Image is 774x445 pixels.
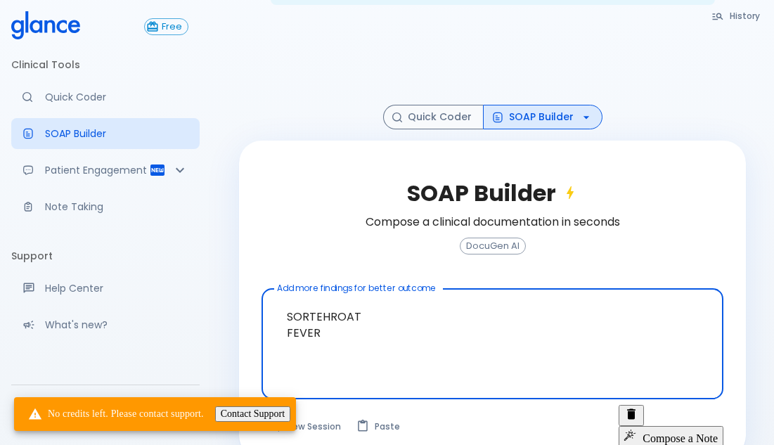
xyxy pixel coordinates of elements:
[144,18,188,35] button: Free
[383,105,484,129] button: Quick Coder
[144,18,200,35] a: Click to view or change your subscription
[407,180,579,207] h2: SOAP Builder
[45,163,149,177] p: Patient Engagement
[28,401,204,427] div: No credits left. Please contact support.
[45,127,188,141] p: SOAP Builder
[45,90,188,104] p: Quick Coder
[215,406,290,422] button: Contact Support
[11,239,200,273] li: Support
[11,309,200,340] div: Recent updates and feature releases
[45,318,188,332] p: What's new?
[483,105,602,129] button: SOAP Builder
[11,118,200,149] a: Docugen: Compose a clinical documentation in seconds
[11,155,200,186] div: Patient Reports & Referrals
[156,22,188,32] span: Free
[11,191,200,222] a: Advanced note-taking
[45,200,188,214] p: Note Taking
[11,82,200,112] a: Moramiz: Find ICD10AM codes instantly
[704,6,768,26] button: History
[366,212,620,232] h6: Compose a clinical documentation in seconds
[271,295,714,371] textarea: SORTEHROAT FEVER
[11,48,200,82] li: Clinical Tools
[45,281,188,295] p: Help Center
[11,273,200,304] a: Get help from our support team
[619,405,644,426] button: Clear
[11,391,200,439] div: [PERSON_NAME][PERSON_NAME]
[460,241,525,252] span: DocuGen AI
